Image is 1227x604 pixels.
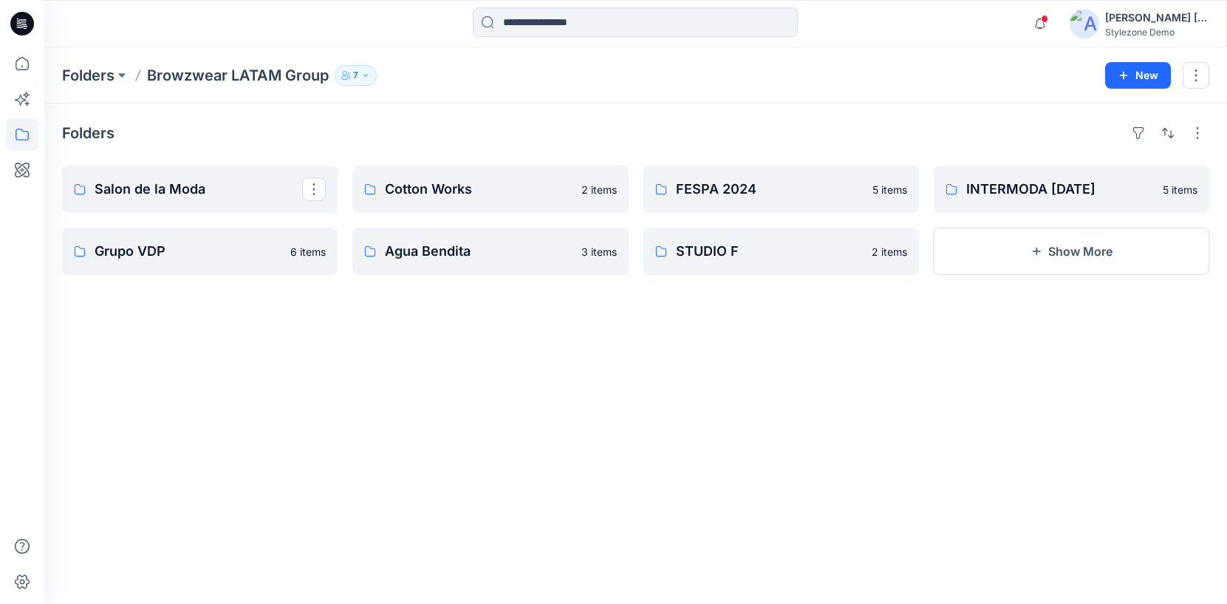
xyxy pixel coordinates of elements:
[353,67,358,84] p: 7
[62,124,115,142] h4: Folders
[385,241,572,262] p: Agua Bendita
[643,228,919,275] a: STUDIO F2 items
[581,182,617,197] p: 2 items
[872,182,907,197] p: 5 items
[290,244,326,259] p: 6 items
[147,65,329,86] p: Browzwear LATAM Group
[352,166,628,213] a: Cotton Works2 items
[1070,9,1099,38] img: avatar
[1163,182,1197,197] p: 5 items
[62,65,115,86] a: Folders
[676,179,864,200] p: FESPA 2024
[62,228,338,275] a: Grupo VDP6 items
[581,244,617,259] p: 3 items
[1105,62,1171,89] button: New
[385,179,572,200] p: Cotton Works
[872,244,907,259] p: 2 items
[335,65,377,86] button: 7
[352,228,628,275] a: Agua Bendita3 items
[934,228,1209,275] button: Show More
[95,241,281,262] p: Grupo VDP
[62,166,338,213] a: Salon de la Moda
[676,241,863,262] p: STUDIO F
[934,166,1209,213] a: INTERMODA [DATE]5 items
[643,166,919,213] a: FESPA 20245 items
[95,179,302,200] p: Salon de la Moda
[1105,9,1209,27] div: [PERSON_NAME] [PERSON_NAME]
[1105,27,1209,38] div: Stylezone Demo
[966,179,1154,200] p: INTERMODA [DATE]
